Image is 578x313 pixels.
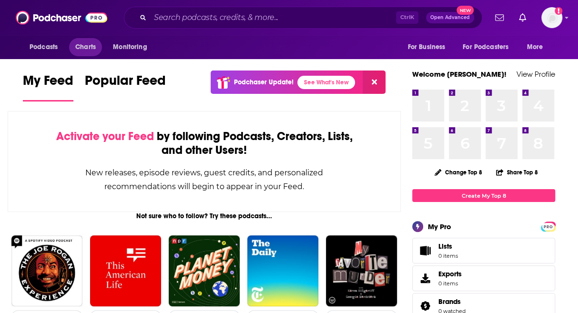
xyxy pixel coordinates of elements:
[438,270,462,278] span: Exports
[438,297,466,306] a: Brands
[430,15,470,20] span: Open Advanced
[416,244,435,257] span: Lists
[496,163,538,182] button: Share Top 8
[555,7,562,15] svg: Add a profile image
[438,242,452,251] span: Lists
[438,297,461,306] span: Brands
[150,10,396,25] input: Search podcasts, credits, & more...
[23,72,73,94] span: My Feed
[426,12,474,23] button: Open AdvancedNew
[428,222,451,231] div: My Pro
[8,212,401,220] div: Not sure who to follow? Try these podcasts...
[491,10,507,26] a: Show notifications dropdown
[438,252,458,259] span: 0 items
[90,235,161,306] img: This American Life
[438,280,462,287] span: 0 items
[297,76,355,89] a: See What's New
[56,166,353,193] div: New releases, episode reviews, guest credits, and personalized recommendations will begin to appe...
[515,10,530,26] a: Show notifications dropdown
[326,235,397,306] img: My Favorite Murder with Karen Kilgariff and Georgia Hardstark
[412,265,555,291] a: Exports
[541,7,562,28] button: Show profile menu
[30,40,58,54] span: Podcasts
[106,38,159,56] button: open menu
[247,235,318,306] img: The Daily
[527,40,543,54] span: More
[23,38,70,56] button: open menu
[23,72,73,101] a: My Feed
[85,72,166,94] span: Popular Feed
[542,223,554,230] span: PRO
[85,72,166,101] a: Popular Feed
[124,7,482,29] div: Search podcasts, credits, & more...
[113,40,147,54] span: Monitoring
[169,235,240,306] img: Planet Money
[429,166,488,178] button: Change Top 8
[407,40,445,54] span: For Business
[541,7,562,28] img: User Profile
[396,11,418,24] span: Ctrl K
[16,9,107,27] img: Podchaser - Follow, Share and Rate Podcasts
[412,238,555,263] a: Lists
[456,38,522,56] button: open menu
[520,38,555,56] button: open menu
[69,38,101,56] a: Charts
[542,222,554,230] a: PRO
[56,130,353,157] div: by following Podcasts, Creators, Lists, and other Users!
[463,40,508,54] span: For Podcasters
[11,235,82,306] img: The Joe Rogan Experience
[416,272,435,285] span: Exports
[75,40,96,54] span: Charts
[541,7,562,28] span: Logged in as Naomiumusic
[456,6,474,15] span: New
[438,242,458,251] span: Lists
[412,70,507,79] a: Welcome [PERSON_NAME]!
[412,189,555,202] a: Create My Top 8
[401,38,457,56] button: open menu
[56,129,154,143] span: Activate your Feed
[234,78,294,86] p: Podchaser Update!
[416,299,435,313] a: Brands
[517,70,555,79] a: View Profile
